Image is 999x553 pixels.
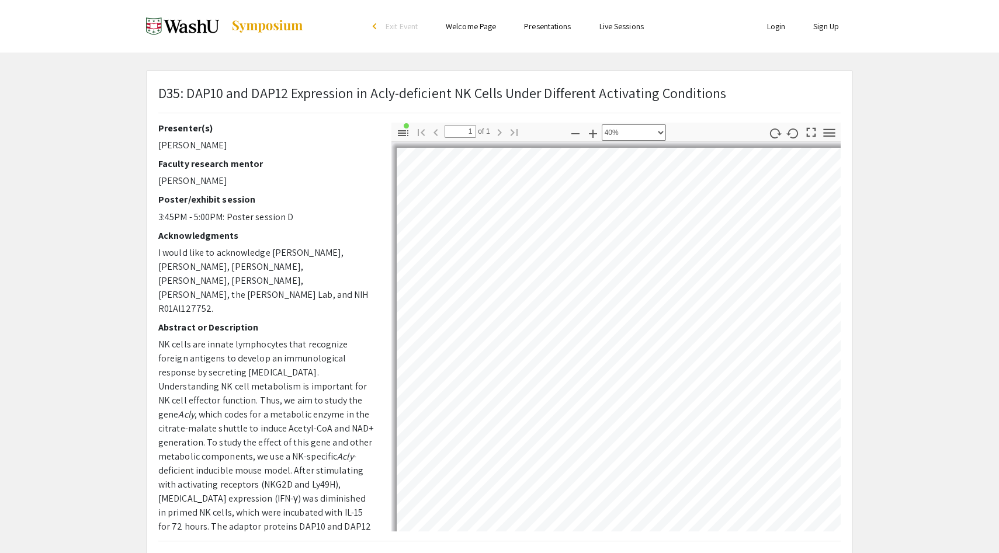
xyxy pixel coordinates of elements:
[802,123,821,140] button: Switch to Presentation Mode
[813,21,839,32] a: Sign Up
[602,124,666,141] select: Zoom
[566,124,585,141] button: Zoom Out
[783,124,803,141] button: Rotate Counterclockwise
[146,12,219,41] img: Spring 2025 Undergraduate Research Symposium
[820,124,840,141] button: Tools
[767,21,786,32] a: Login
[765,124,785,141] button: Rotate Clockwise
[524,21,571,32] a: Presentations
[158,230,374,241] h2: Acknowledgments
[445,125,476,138] input: Page
[158,123,374,134] h2: Presenter(s)
[158,82,727,103] p: D35: DAP10 and DAP12 Expression in Acly-deficient NK Cells Under Different Activating Conditions
[158,158,374,169] h2: Faculty research mentor
[158,408,373,462] span: , which codes for a metabolic enzyme in the citrate-malate shuttle to induce Acetyl-CoA and NAD+ ...
[158,194,374,205] h2: Poster/exhibit session
[373,23,380,30] div: arrow_back_ios
[158,338,367,420] span: ​​​​NK cells are innate lymphocytes that recognize foreign antigens to develop an immunological r...
[426,123,446,140] button: Previous Page
[599,21,644,32] a: Live Sessions
[158,322,374,333] h2: Abstract or Description
[158,138,374,152] p: [PERSON_NAME]
[504,123,524,140] button: Go to Last Page
[158,246,374,316] p: I would like to acknowledge [PERSON_NAME], [PERSON_NAME], [PERSON_NAME], [PERSON_NAME], [PERSON_N...
[386,21,418,32] span: Exit Event
[393,124,413,141] button: Toggle Sidebar (document contains outline/attachments/layers)
[476,125,490,138] span: of 1
[158,450,371,547] span: -deficient inducible mouse model. After stimulating with activating receptors (NKG2D and Ly49H), ...
[158,174,374,188] p: [PERSON_NAME]
[583,124,603,141] button: Zoom In
[490,123,509,140] button: Next Page
[9,500,50,544] iframe: Chat
[411,123,431,140] button: Go to First Page
[337,450,353,462] em: Acly
[446,21,496,32] a: Welcome Page
[178,408,194,420] em: Acly
[146,12,304,41] a: Spring 2025 Undergraduate Research Symposium
[158,210,374,224] p: 3:45PM - 5:00PM: Poster session D
[231,19,304,33] img: Symposium by ForagerOne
